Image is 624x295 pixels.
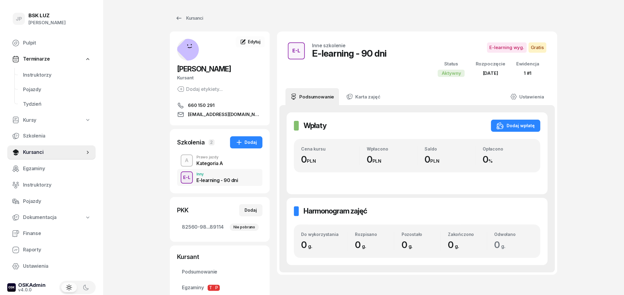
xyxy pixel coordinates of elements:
div: Dodaj [245,207,257,214]
a: [EMAIL_ADDRESS][DOMAIN_NAME] [177,111,262,118]
span: Dokumentacja [23,214,57,221]
span: 82560-98...89114 [182,223,258,231]
a: Szkolenia [7,129,96,143]
a: Edytuj [236,36,265,47]
span: Instruktorzy [23,71,91,79]
div: Ewidencja [516,60,539,68]
a: Pulpit [7,36,96,50]
small: g. [501,243,505,249]
div: Kategoria A [196,161,223,166]
span: Terminarze [23,55,50,63]
small: g. [455,243,459,249]
a: Dokumentacja [7,210,96,224]
span: Instruktorzy [23,181,91,189]
a: Terminarze [7,52,96,66]
span: [PERSON_NAME] [177,65,231,73]
div: OSKAdmin [18,283,46,288]
span: Pojazdy [23,86,91,94]
a: EgzaminyTP [177,280,262,295]
span: Szkolenia [23,132,91,140]
span: Kursanci [23,148,85,156]
span: E-learning wyg. [487,42,527,53]
a: Karta zajęć [341,88,385,105]
a: Podsumowanie [177,265,262,279]
span: Edytuj [248,39,261,44]
div: E-learning - 90 dni [312,48,386,59]
div: Aktywny [438,70,465,77]
a: Pojazdy [18,82,96,97]
div: Inny [196,172,238,176]
a: Podsumowanie [285,88,339,105]
div: Dodaj wpłatę [496,122,535,129]
a: Ustawienia [7,259,96,273]
img: logo-xs-dark@2x.png [7,283,16,292]
h2: Harmonogram zajęć [304,206,367,216]
div: 0 [483,154,533,165]
span: Pulpit [23,39,91,47]
span: 660 150 291 [188,102,214,109]
div: [PERSON_NAME] [28,19,66,27]
div: 0 [425,154,475,165]
h2: Wpłaty [304,121,327,131]
div: Nie pobrano [230,224,259,231]
div: Dodaj [235,139,257,146]
a: Pojazdy [7,194,96,209]
div: BSK LUZ [28,13,66,18]
a: 82560-98...89114Nie pobrano [177,220,262,234]
span: Raporty [23,246,91,254]
div: Pozostało [401,232,440,237]
span: [DATE] [483,70,498,76]
div: 1 #1 [516,69,539,77]
button: E-L [181,171,193,184]
span: [EMAIL_ADDRESS][DOMAIN_NAME] [188,111,262,118]
small: PLN [372,158,381,164]
div: Kursant [177,253,262,261]
a: Kursy [7,113,96,127]
div: Wpłacono [367,146,417,151]
span: P [214,285,220,291]
a: Ustawienia [505,88,549,105]
span: Finanse [23,230,91,237]
span: Ustawienia [23,262,91,270]
span: Tydzień [23,100,91,108]
button: E-L [288,42,305,59]
div: Do wykorzystania [301,232,347,237]
small: PLN [307,158,316,164]
div: Opłacono [483,146,533,151]
span: Kursy [23,116,36,124]
span: JP [16,16,22,22]
span: 0 [448,239,462,250]
div: E-learning - 90 dni [196,178,238,183]
a: Tydzień [18,97,96,111]
div: Odwołano [494,232,533,237]
button: APrawo jazdyKategoria A [177,152,262,169]
button: E-LInnyE-learning - 90 dni [177,169,262,186]
button: A [181,154,193,167]
small: g. [408,243,412,249]
small: % [488,158,492,164]
a: 660 150 291 [177,102,262,109]
span: 0 [355,239,369,250]
span: 0 [301,239,315,250]
div: Szkolenia [177,138,205,147]
div: Prawo jazdy [196,155,223,159]
span: Gratis [528,42,546,53]
div: E-L [290,46,303,56]
div: Rozpisano [355,232,394,237]
small: g. [308,243,312,249]
div: 0 [401,239,440,250]
a: Egzaminy [7,161,96,176]
span: 0 [494,239,508,250]
div: PKK [177,206,189,214]
span: Pojazdy [23,197,91,205]
span: 2 [209,139,215,145]
button: Dodaj [239,204,262,216]
div: v4.0.0 [18,288,46,292]
span: Podsumowanie [182,268,258,276]
span: T [208,285,214,291]
a: Raporty [7,243,96,257]
div: A [182,155,191,166]
a: Instruktorzy [7,178,96,192]
a: Finanse [7,226,96,241]
div: E-L [181,174,193,181]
